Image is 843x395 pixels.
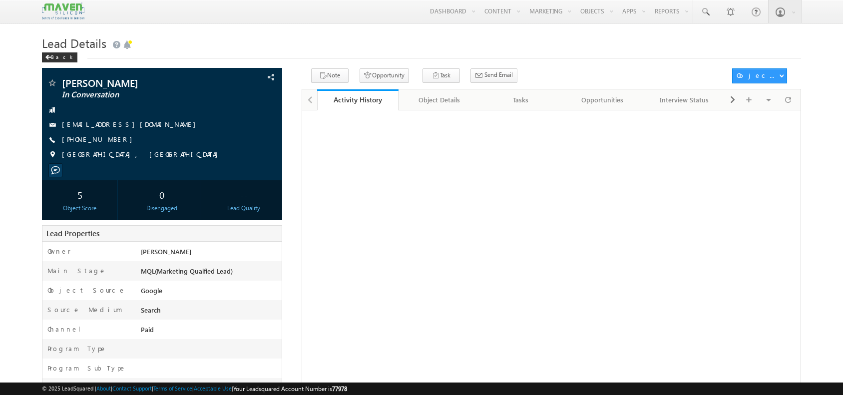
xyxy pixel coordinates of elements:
[209,204,279,213] div: Lead Quality
[488,94,553,106] div: Tasks
[332,385,347,393] span: 77978
[570,94,635,106] div: Opportunities
[732,68,787,83] button: Object Actions
[47,305,122,314] label: Source Medium
[47,344,107,353] label: Program Type
[407,94,471,106] div: Object Details
[480,89,562,110] a: Tasks
[470,68,517,83] button: Send Email
[46,228,99,238] span: Lead Properties
[644,89,726,110] a: Interview Status
[42,2,84,20] img: Custom Logo
[233,385,347,393] span: Your Leadsquared Account Number is
[317,89,399,110] a: Activity History
[47,286,126,295] label: Object Source
[62,78,211,88] span: [PERSON_NAME]
[311,68,349,83] button: Note
[42,384,347,394] span: © 2025 LeadSquared | | | | |
[209,185,279,204] div: --
[399,89,480,110] a: Object Details
[153,385,192,392] a: Terms of Service
[112,385,152,392] a: Contact Support
[422,68,460,83] button: Task
[138,286,282,300] div: Google
[652,94,717,106] div: Interview Status
[47,266,106,275] label: Main Stage
[44,204,115,213] div: Object Score
[737,71,779,80] div: Object Actions
[562,89,644,110] a: Opportunities
[138,266,282,280] div: MQL(Marketing Quaified Lead)
[360,68,409,83] button: Opportunity
[141,247,191,256] span: [PERSON_NAME]
[138,305,282,319] div: Search
[44,185,115,204] div: 5
[47,325,88,334] label: Channel
[47,364,126,373] label: Program SubType
[62,150,223,160] span: [GEOGRAPHIC_DATA], [GEOGRAPHIC_DATA]
[62,90,211,100] span: In Conversation
[62,135,137,145] span: [PHONE_NUMBER]
[127,185,197,204] div: 0
[484,70,513,79] span: Send Email
[42,52,82,60] a: Back
[42,35,106,51] span: Lead Details
[42,52,77,62] div: Back
[138,325,282,339] div: Paid
[194,385,232,392] a: Acceptable Use
[47,247,71,256] label: Owner
[62,120,201,128] a: [EMAIL_ADDRESS][DOMAIN_NAME]
[96,385,111,392] a: About
[127,204,197,213] div: Disengaged
[325,95,392,104] div: Activity History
